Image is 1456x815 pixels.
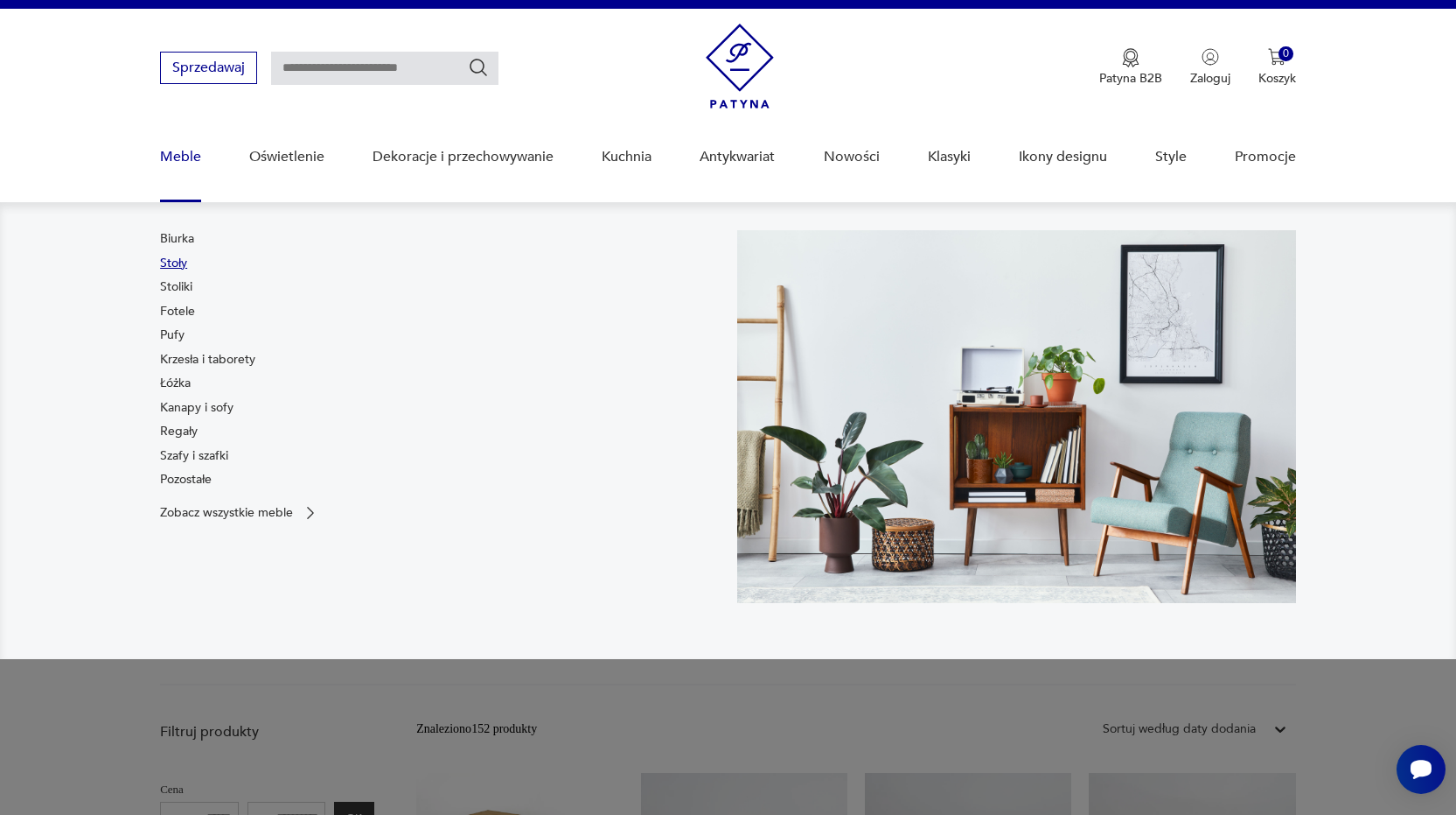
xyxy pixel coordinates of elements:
a: Kuchnia [602,123,651,191]
a: Klasyki [928,123,971,191]
a: Sprzedawaj [160,63,257,75]
a: Biurka [160,230,194,248]
a: Pufy [160,327,185,344]
a: Ikona medaluPatyna B2B [1099,48,1162,87]
p: Zobacz wszystkie meble [160,507,293,518]
a: Antykwariat [700,123,775,191]
a: Pozostałe [160,471,212,488]
a: Krzesła i taborety [160,351,255,369]
button: Szukaj [468,57,489,78]
img: Patyna - sklep z meblami i dekoracjami vintage [706,24,774,109]
a: Fotele [160,303,195,320]
a: Szafy i szafki [160,447,228,465]
a: Kanapy i sofy [160,399,233,417]
button: Patyna B2B [1099,48,1162,87]
a: Zobacz wszystkie meble [160,504,319,522]
iframe: Smartsupp widget button [1397,745,1446,794]
a: Nowości [824,123,880,191]
p: Koszyk [1258,70,1296,87]
div: 0 [1278,46,1293,61]
button: 0Koszyk [1258,48,1296,87]
img: 969d9116629659dbb0bd4e745da535dc.jpg [737,230,1296,603]
a: Łóżka [160,375,191,392]
button: Zaloguj [1190,48,1230,87]
button: Sprzedawaj [160,52,257,84]
a: Oświetlenie [249,123,324,191]
p: Zaloguj [1190,70,1230,87]
a: Ikony designu [1019,123,1107,191]
a: Style [1155,123,1187,191]
p: Patyna B2B [1099,70,1162,87]
img: Ikonka użytkownika [1202,48,1219,66]
a: Dekoracje i przechowywanie [373,123,554,191]
img: Ikona koszyka [1268,48,1285,66]
a: Stoły [160,255,187,272]
a: Promocje [1235,123,1296,191]
img: Ikona medalu [1122,48,1139,67]
a: Stoliki [160,278,192,296]
a: Regały [160,423,198,440]
a: Meble [160,123,201,191]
